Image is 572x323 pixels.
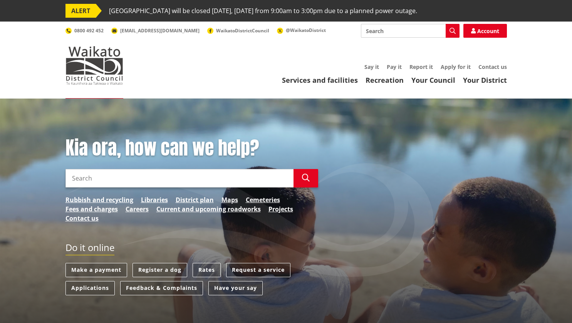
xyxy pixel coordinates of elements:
a: District plan [176,195,214,204]
a: Rubbish and recycling [65,195,133,204]
a: Cemeteries [246,195,280,204]
a: Rates [193,263,221,277]
a: Register a dog [133,263,187,277]
a: Your District [463,75,507,85]
a: Contact us [478,63,507,70]
a: Current and upcoming roadworks [156,204,261,214]
a: 0800 492 452 [65,27,104,34]
span: 0800 492 452 [74,27,104,34]
span: [EMAIL_ADDRESS][DOMAIN_NAME] [120,27,200,34]
a: Pay it [387,63,402,70]
a: Your Council [411,75,455,85]
a: Make a payment [65,263,127,277]
a: Careers [126,204,149,214]
a: Account [463,24,507,38]
a: WaikatoDistrictCouncil [207,27,269,34]
a: [EMAIL_ADDRESS][DOMAIN_NAME] [111,27,200,34]
a: Maps [221,195,238,204]
a: @WaikatoDistrict [277,27,326,33]
span: ALERT [65,4,96,18]
a: Report it [409,63,433,70]
a: Services and facilities [282,75,358,85]
span: @WaikatoDistrict [286,27,326,33]
span: [GEOGRAPHIC_DATA] will be closed [DATE], [DATE] from 9:00am to 3:00pm due to a planned power outage. [109,4,417,18]
span: WaikatoDistrictCouncil [216,27,269,34]
a: Say it [364,63,379,70]
a: Fees and charges [65,204,118,214]
h1: Kia ora, how can we help? [65,137,318,159]
a: Applications [65,281,115,295]
input: Search input [361,24,460,38]
input: Search input [65,169,294,187]
a: Feedback & Complaints [120,281,203,295]
a: Libraries [141,195,168,204]
a: Request a service [226,263,290,277]
a: Projects [268,204,293,214]
a: Apply for it [441,63,471,70]
a: Recreation [366,75,404,85]
a: Contact us [65,214,99,223]
h2: Do it online [65,242,114,256]
a: Have your say [208,281,263,295]
img: Waikato District Council - Te Kaunihera aa Takiwaa o Waikato [65,46,123,85]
